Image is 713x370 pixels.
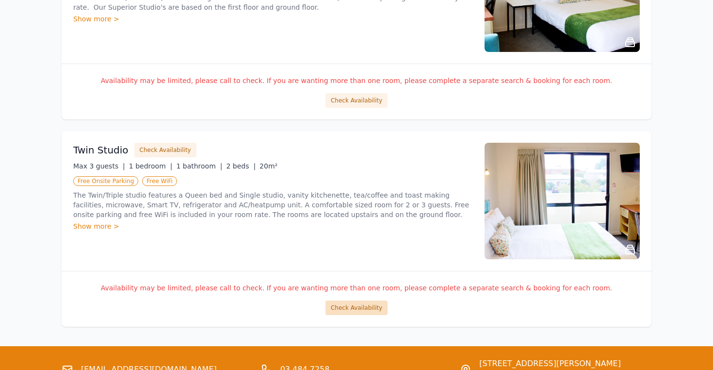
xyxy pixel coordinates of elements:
p: Availability may be limited, please call to check. If you are wanting more than one room, please ... [73,283,640,293]
span: 1 bathroom | [176,162,222,170]
span: [STREET_ADDRESS][PERSON_NAME] [479,358,621,370]
span: 2 beds | [226,162,256,170]
span: 1 bedroom | [129,162,173,170]
button: Check Availability [325,301,388,315]
p: Availability may be limited, please call to check. If you are wanting more than one room, please ... [73,76,640,85]
span: 20m² [259,162,277,170]
button: Check Availability [325,93,388,108]
div: Show more > [73,14,473,24]
button: Check Availability [134,143,196,157]
span: Max 3 guests | [73,162,125,170]
div: Show more > [73,221,473,231]
span: Free WiFi [142,176,177,186]
p: The Twin/Triple studio features a Queen bed and Single studio, vanity kitchenette, tea/coffee and... [73,190,473,219]
span: Free Onsite Parking [73,176,138,186]
h3: Twin Studio [73,143,129,157]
